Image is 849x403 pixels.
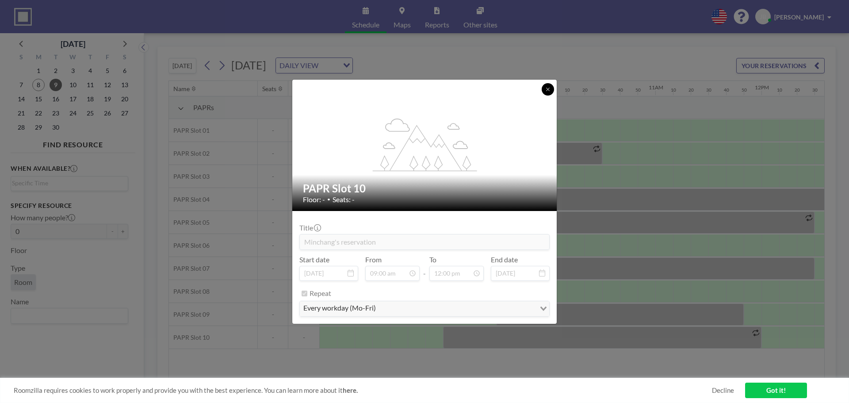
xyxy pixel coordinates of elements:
[373,118,477,171] g: flex-grow: 1.2;
[423,258,426,278] span: -
[712,386,734,395] a: Decline
[300,234,549,249] input: (No title)
[491,255,518,264] label: End date
[365,255,382,264] label: From
[379,303,535,315] input: Search for option
[299,223,320,232] label: Title
[333,195,355,204] span: Seats: -
[14,386,712,395] span: Roomzilla requires cookies to work properly and provide you with the best experience. You can lea...
[310,289,331,298] label: Repeat
[745,383,807,398] a: Got it!
[429,255,436,264] label: To
[302,303,378,315] span: every workday (Mo-Fri)
[303,182,547,195] h2: PAPR Slot 10
[327,196,330,203] span: •
[300,301,549,316] div: Search for option
[343,386,358,394] a: here.
[299,255,329,264] label: Start date
[303,195,325,204] span: Floor: -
